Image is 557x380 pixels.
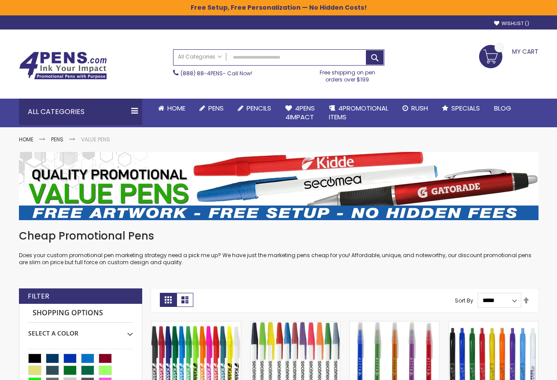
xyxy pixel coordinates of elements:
[494,103,511,113] span: Blog
[19,52,107,80] img: 4Pens Custom Pens and Promotional Products
[28,291,49,301] strong: Filter
[19,229,539,266] div: Does your custom promotional pen marketing strategy need a pick me up? We have just the marketing...
[310,66,384,83] div: Free shipping on pen orders over $199
[19,152,539,220] img: Value Pens
[251,321,340,328] a: Belfast Value Stick Pen
[160,293,177,307] strong: Grid
[395,99,435,118] a: Rush
[173,50,226,64] a: All Categories
[278,99,322,127] a: 4Pens4impact
[178,53,222,60] span: All Categories
[181,70,252,77] span: - Call Now!
[19,136,33,143] a: Home
[494,20,529,27] a: Wishlist
[151,321,241,328] a: Belfast B Value Stick Pen
[181,70,223,77] a: (888) 88-4PENS
[285,103,315,122] span: 4Pens 4impact
[28,323,133,338] div: Select A Color
[28,304,133,323] strong: Shopping Options
[231,99,278,118] a: Pencils
[350,321,439,328] a: Belfast Translucent Value Stick Pen
[192,99,231,118] a: Pens
[51,136,63,143] a: Pens
[81,136,110,143] strong: Value Pens
[167,103,185,113] span: Home
[411,103,428,113] span: Rush
[151,99,192,118] a: Home
[435,99,487,118] a: Specials
[449,321,538,328] a: Custom Cambria Plastic Retractable Ballpoint Pen - Monochromatic Body Color
[455,296,473,304] label: Sort By
[208,103,224,113] span: Pens
[487,99,518,118] a: Blog
[329,103,388,122] span: 4PROMOTIONAL ITEMS
[322,99,395,127] a: 4PROMOTIONALITEMS
[451,103,480,113] span: Specials
[247,103,271,113] span: Pencils
[19,229,539,243] h1: Cheap Promotional Pens
[19,99,142,125] div: All Categories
